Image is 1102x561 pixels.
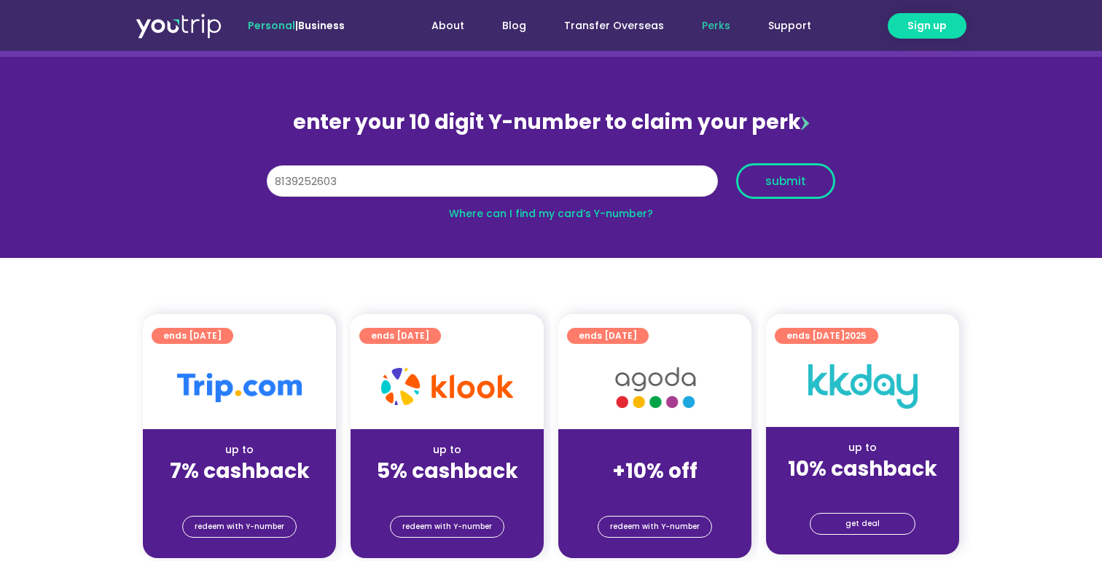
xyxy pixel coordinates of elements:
a: Transfer Overseas [545,12,683,39]
a: Sign up [888,13,966,39]
div: (for stays only) [155,484,324,500]
span: redeem with Y-number [195,517,284,537]
a: redeem with Y-number [598,516,712,538]
a: Where can I find my card’s Y-number? [449,206,653,221]
span: submit [765,176,806,187]
span: redeem with Y-number [610,517,700,537]
a: redeem with Y-number [390,516,504,538]
div: (for stays only) [570,484,740,500]
span: get deal [845,514,880,534]
a: ends [DATE] [359,328,441,344]
span: 2025 [845,329,867,342]
strong: 7% cashback [170,457,310,485]
a: About [413,12,483,39]
strong: 10% cashback [788,455,937,483]
a: ends [DATE] [152,328,233,344]
strong: 5% cashback [377,457,518,485]
span: redeem with Y-number [402,517,492,537]
div: enter your 10 digit Y-number to claim your perk [259,103,843,141]
a: ends [DATE] [567,328,649,344]
a: redeem with Y-number [182,516,297,538]
button: submit [736,163,835,199]
span: ends [DATE] [163,328,222,344]
input: 10 digit Y-number (e.g. 8123456789) [267,165,718,197]
a: Business [298,18,345,33]
div: up to [778,440,947,455]
span: | [248,18,345,33]
div: (for stays only) [778,482,947,498]
span: ends [DATE] [786,328,867,344]
a: Perks [683,12,749,39]
span: up to [641,442,668,457]
div: up to [155,442,324,458]
div: up to [362,442,532,458]
span: ends [DATE] [579,328,637,344]
a: Blog [483,12,545,39]
span: ends [DATE] [371,328,429,344]
strong: +10% off [612,457,697,485]
a: ends [DATE]2025 [775,328,878,344]
nav: Menu [384,12,830,39]
a: get deal [810,513,915,535]
a: Support [749,12,830,39]
span: Personal [248,18,295,33]
div: (for stays only) [362,484,532,500]
span: Sign up [907,18,947,34]
form: Y Number [267,163,835,210]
